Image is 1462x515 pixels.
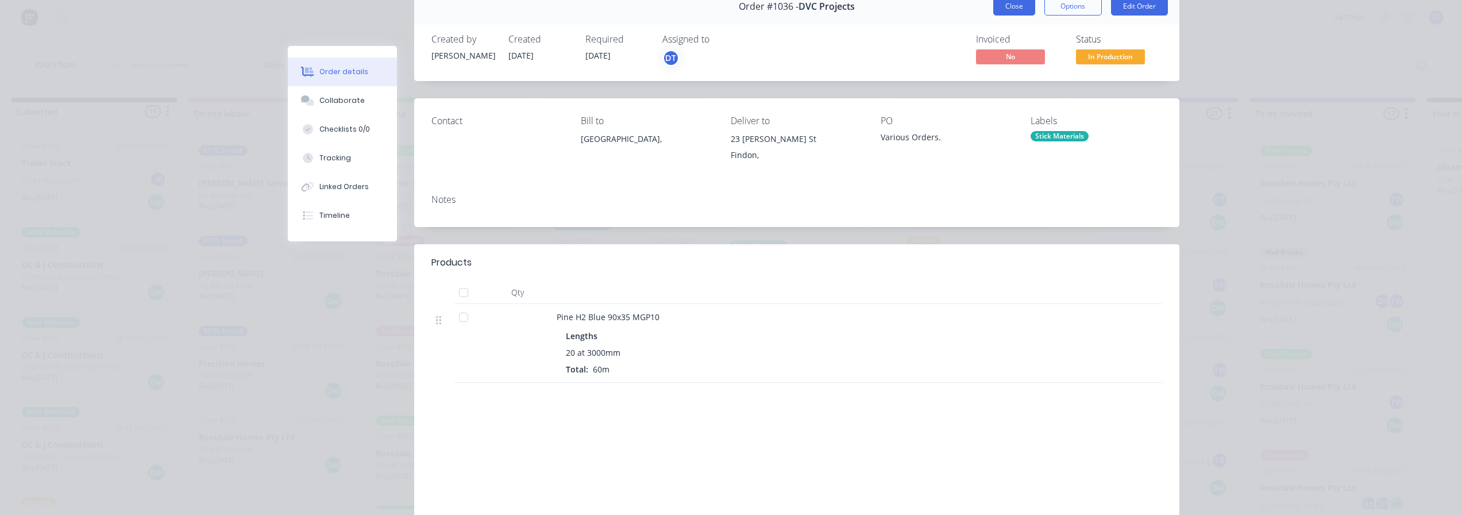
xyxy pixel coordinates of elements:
span: [DATE] [508,50,534,61]
div: Linked Orders [319,182,369,192]
div: 23 [PERSON_NAME] St [731,131,862,147]
div: Stick Materials [1031,131,1089,141]
div: Order details [319,67,368,77]
div: Various Orders. [881,131,1012,147]
div: Status [1076,34,1162,45]
button: Checklists 0/0 [288,115,397,144]
div: Bill to [581,116,712,126]
div: Qty [483,281,552,304]
div: [GEOGRAPHIC_DATA], [581,131,712,147]
div: Invoiced [976,34,1062,45]
div: Findon, [731,147,862,163]
div: Labels [1031,116,1162,126]
div: Deliver to [731,116,862,126]
span: 60m [588,364,614,375]
div: Checklists 0/0 [319,124,370,134]
div: Tracking [319,153,351,163]
button: Timeline [288,201,397,230]
button: Order details [288,57,397,86]
span: Total: [566,364,588,375]
div: Timeline [319,210,350,221]
button: Linked Orders [288,172,397,201]
div: Collaborate [319,95,365,106]
button: DT [662,49,680,67]
div: Products [431,256,472,270]
div: Created [508,34,572,45]
button: In Production [1076,49,1145,67]
span: No [976,49,1045,64]
span: Order #1036 - [739,1,798,12]
div: Created by [431,34,495,45]
div: Required [585,34,649,45]
span: Lengths [566,330,597,342]
button: Collaborate [288,86,397,115]
span: Pine H2 Blue 90x35 MGP10 [557,312,659,322]
div: Assigned to [662,34,777,45]
div: 23 [PERSON_NAME] StFindon, [731,131,862,168]
button: Tracking [288,144,397,172]
span: DVC Projects [798,1,855,12]
div: PO [881,116,1012,126]
div: [PERSON_NAME] [431,49,495,62]
div: Notes [431,194,1162,205]
div: Contact [431,116,563,126]
span: 20 at 3000mm [566,347,620,359]
span: [DATE] [585,50,611,61]
div: [GEOGRAPHIC_DATA], [581,131,712,168]
span: In Production [1076,49,1145,64]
